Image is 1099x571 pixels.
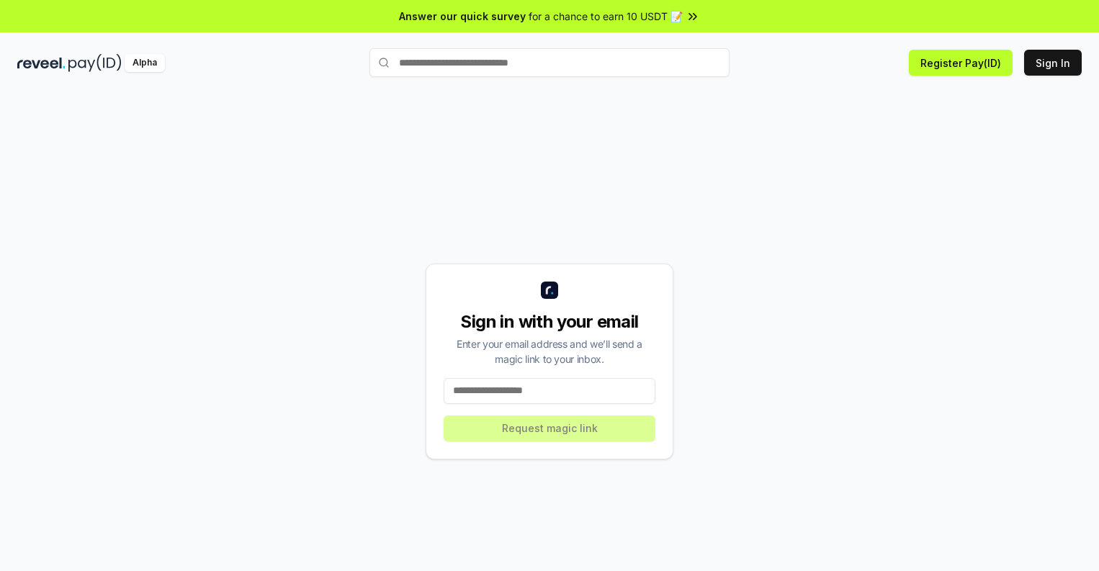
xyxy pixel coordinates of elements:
div: Alpha [125,54,165,72]
img: logo_small [541,282,558,299]
img: reveel_dark [17,54,66,72]
img: pay_id [68,54,122,72]
div: Enter your email address and we’ll send a magic link to your inbox. [444,336,655,367]
button: Register Pay(ID) [909,50,1013,76]
span: Answer our quick survey [399,9,526,24]
div: Sign in with your email [444,310,655,333]
button: Sign In [1024,50,1082,76]
span: for a chance to earn 10 USDT 📝 [529,9,683,24]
